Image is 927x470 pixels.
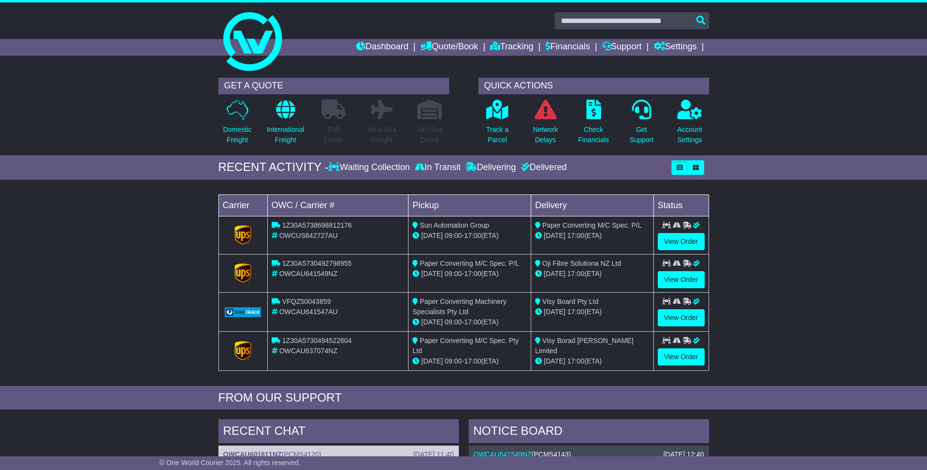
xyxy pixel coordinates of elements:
span: [DATE] [544,270,565,278]
div: (ETA) [535,356,649,366]
span: 17:00 [464,270,481,278]
p: Air / Sea Depot [417,125,443,145]
p: Full Loads [322,125,346,145]
a: AccountSettings [677,99,703,150]
span: 09:00 [445,232,462,239]
div: - (ETA) [412,317,527,327]
a: View Order [658,348,705,365]
span: VFQZ50043859 [282,298,331,305]
td: Status [653,194,709,216]
span: 17:00 [464,232,481,239]
p: Account Settings [677,125,702,145]
span: 09:00 [445,270,462,278]
a: View Order [658,271,705,288]
a: CheckFinancials [578,99,609,150]
span: Sun Automation Group [420,221,489,229]
img: GetCarrierServiceLogo [235,341,251,361]
span: 1Z30A5730492798955 [282,259,351,267]
a: GetSupport [629,99,654,150]
div: RECENT ACTIVITY - [218,160,329,174]
span: Oji Fibre Solutiona NZ Ltd [542,259,621,267]
div: Delivered [518,162,567,173]
p: International Freight [267,125,304,145]
div: FROM OUR SUPPORT [218,391,709,405]
img: GetCarrierServiceLogo [225,307,261,317]
a: OWCAU601611NZ [223,450,282,458]
a: Settings [654,39,697,56]
a: View Order [658,233,705,250]
span: OWCAU641549NZ [279,270,337,278]
div: [DATE] 12:40 [663,450,704,459]
span: Paper Converting M/C Spec. P/L [420,259,519,267]
span: Paper Converting Machinery Specialists Pty Ltd [412,298,506,316]
span: OWCAU637074NZ [279,347,337,355]
div: - (ETA) [412,356,527,366]
span: OWCAU641547AU [279,308,338,316]
span: OWCUS642727AU [279,232,338,239]
a: Tracking [490,39,533,56]
div: (ETA) [535,269,649,279]
span: [DATE] [544,232,565,239]
a: Support [602,39,642,56]
span: Visy Board Pty Ltd [542,298,599,305]
p: Network Delays [533,125,558,145]
a: Financials [545,39,590,56]
div: ( ) [474,450,704,459]
span: [DATE] [421,270,443,278]
p: Track a Parcel [486,125,509,145]
img: GetCarrierServiceLogo [235,225,251,245]
p: Get Support [629,125,653,145]
span: Paper Converting M/C Spec. Pty Ltd [412,337,518,355]
span: Visy Borad [PERSON_NAME] Limited [535,337,633,355]
span: PCMS4143 [534,450,569,458]
span: 1Z30A5730494522604 [282,337,351,344]
div: (ETA) [535,231,649,241]
span: 17:00 [464,318,481,326]
div: - (ETA) [412,269,527,279]
div: NOTICE BOARD [469,419,709,446]
span: 09:00 [445,357,462,365]
a: View Order [658,309,705,326]
td: OWC / Carrier # [267,194,409,216]
div: RECENT CHAT [218,419,459,446]
div: In Transit [412,162,463,173]
div: [DATE] 11:40 [413,450,453,459]
span: [DATE] [421,232,443,239]
div: QUICK ACTIONS [478,78,709,94]
td: Delivery [531,194,653,216]
span: 17:00 [567,232,584,239]
td: Pickup [409,194,531,216]
p: Check Financials [578,125,609,145]
img: GetCarrierServiceLogo [235,263,251,283]
p: Air & Sea Freight [367,125,396,145]
div: GET A QUOTE [218,78,449,94]
a: NetworkDelays [532,99,558,150]
div: Waiting Collection [328,162,412,173]
a: Track aParcel [486,99,509,150]
span: 1Z30A5738698812176 [282,221,351,229]
span: [DATE] [544,308,565,316]
a: DomesticFreight [222,99,252,150]
span: 17:00 [567,308,584,316]
span: [DATE] [544,357,565,365]
p: Domestic Freight [223,125,251,145]
div: - (ETA) [412,231,527,241]
span: 17:00 [567,357,584,365]
span: 17:00 [567,270,584,278]
a: OWCAU641549NZ [474,450,532,458]
td: Carrier [218,194,267,216]
a: InternationalFreight [266,99,305,150]
span: [DATE] [421,357,443,365]
span: PCMS4120 [284,450,319,458]
span: © One World Courier 2025. All rights reserved. [159,459,301,467]
div: (ETA) [535,307,649,317]
div: Delivering [463,162,518,173]
span: 17:00 [464,357,481,365]
span: [DATE] [421,318,443,326]
div: ( ) [223,450,454,459]
a: Quote/Book [420,39,478,56]
span: 09:00 [445,318,462,326]
a: Dashboard [356,39,409,56]
span: Paper Converting M/C Spec. P/L [542,221,642,229]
